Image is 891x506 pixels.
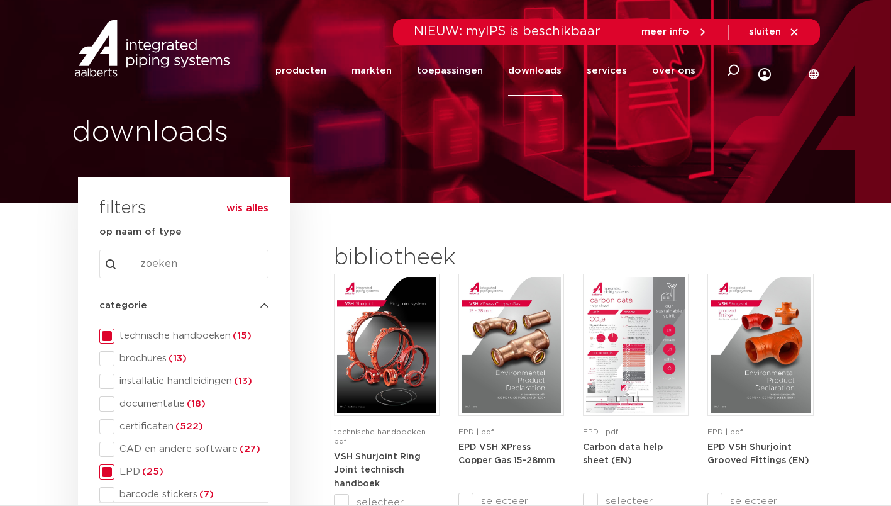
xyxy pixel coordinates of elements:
[458,428,494,436] span: EPD | pdf
[711,277,810,413] img: VSH-Shurjoint-Grooved-Fittings_A4EPD_5011523_EN-pdf.jpg
[275,45,695,96] nav: Menu
[99,329,268,344] div: technische handboeken(15)
[749,27,781,37] span: sluiten
[337,277,436,413] img: VSH-Shurjoint-RJ_A4TM_5011380_2025_1.1_EN-pdf.jpg
[238,444,260,454] span: (27)
[99,419,268,434] div: certificaten(522)
[99,351,268,366] div: brochures(13)
[508,45,562,96] a: downloads
[114,443,268,456] span: CAD en andere software
[707,428,743,436] span: EPD | pdf
[351,45,392,96] a: markten
[414,25,600,38] span: NIEUW: myIPS is beschikbaar
[458,443,555,466] strong: EPD VSH XPress Copper Gas 15-28mm
[334,428,430,445] span: technische handboeken | pdf
[641,27,689,37] span: meer info
[99,442,268,457] div: CAD en andere software(27)
[758,42,771,100] div: my IPS
[275,45,326,96] a: producten
[114,352,268,365] span: brochures
[114,488,268,501] span: barcode stickers
[99,227,182,237] strong: op naam of type
[652,45,695,96] a: over ons
[167,354,187,363] span: (13)
[99,396,268,412] div: documentatie(18)
[174,422,203,431] span: (522)
[99,464,268,480] div: EPD(25)
[114,466,268,478] span: EPD
[334,452,421,488] a: VSH Shurjoint Ring Joint technisch handboek
[583,443,663,466] strong: Carbon data help sheet (EN)
[99,194,147,224] h3: filters
[586,277,685,413] img: Carbon-data-help-sheet-pdf.jpg
[99,298,268,313] h4: categorie
[417,45,483,96] a: toepassingen
[226,202,268,215] button: wis alles
[231,331,252,340] span: (15)
[707,442,809,466] a: EPD VSH Shurjoint Grooved Fittings (EN)
[197,490,214,499] span: (7)
[749,26,800,38] a: sluiten
[641,26,708,38] a: meer info
[232,376,252,386] span: (13)
[114,398,268,410] span: documentatie
[587,45,627,96] a: services
[334,243,558,273] h2: bibliotheek
[114,375,268,388] span: installatie handleidingen
[462,277,561,413] img: VSH-XPress-Copper-Gas-15-28mm_A4EPD_5011481_EN-pdf.jpg
[583,428,618,436] span: EPD | pdf
[114,420,268,433] span: certificaten
[458,442,555,466] a: EPD VSH XPress Copper Gas 15-28mm
[140,467,163,476] span: (25)
[99,487,268,502] div: barcode stickers(7)
[72,113,440,153] h1: downloads
[185,399,206,408] span: (18)
[707,443,809,466] strong: EPD VSH Shurjoint Grooved Fittings (EN)
[583,442,663,466] a: Carbon data help sheet (EN)
[99,374,268,389] div: installatie handleidingen(13)
[114,330,268,342] span: technische handboeken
